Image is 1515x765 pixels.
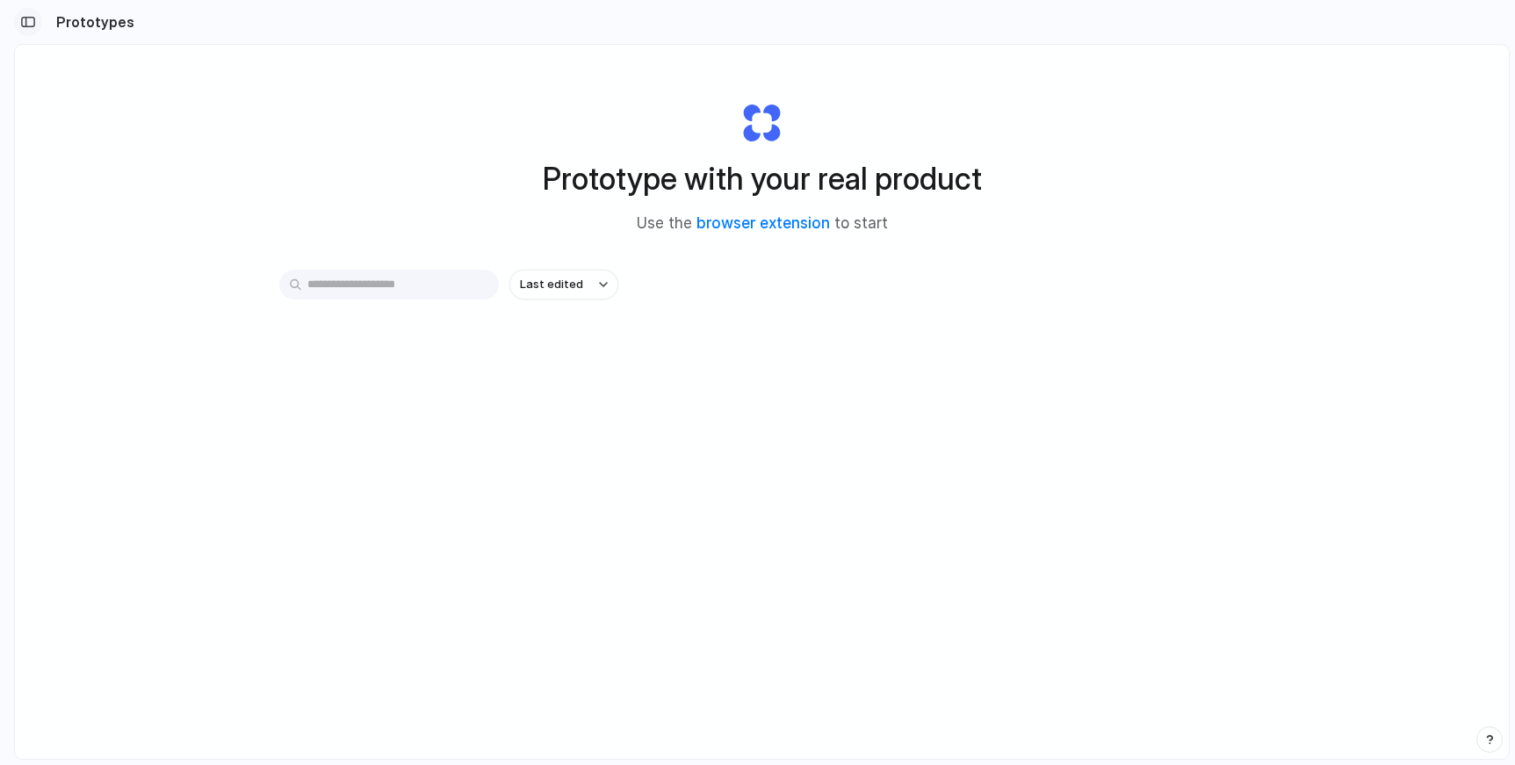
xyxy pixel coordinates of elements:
[49,11,134,32] h2: Prototypes
[543,155,982,202] h1: Prototype with your real product
[520,276,583,293] span: Last edited
[637,213,888,235] span: Use the to start
[509,270,618,300] button: Last edited
[696,214,830,232] a: browser extension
